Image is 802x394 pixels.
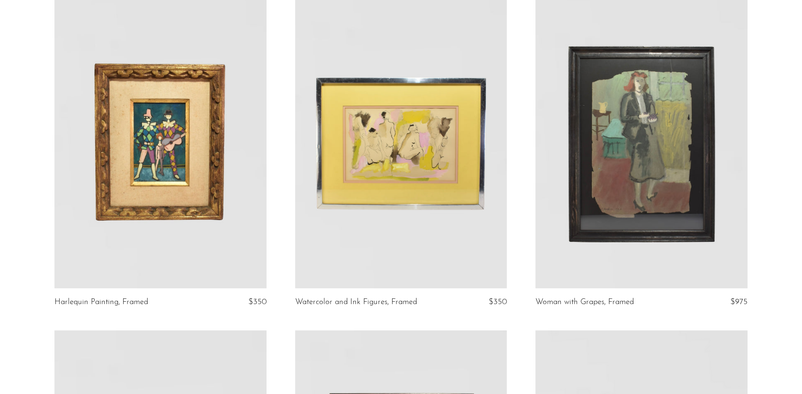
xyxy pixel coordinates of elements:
span: $975 [730,298,748,306]
span: $350 [489,298,507,306]
a: Harlequin Painting, Framed [54,298,148,306]
span: $350 [248,298,267,306]
a: Woman with Grapes, Framed [535,298,634,306]
a: Watercolor and Ink Figures, Framed [295,298,417,306]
